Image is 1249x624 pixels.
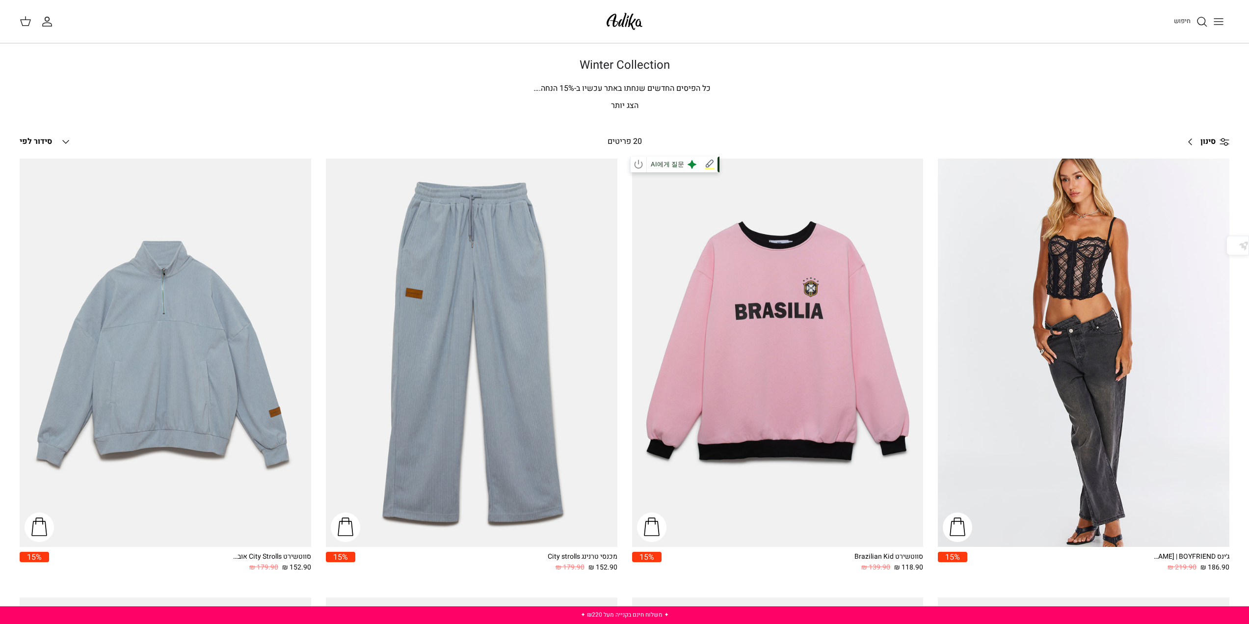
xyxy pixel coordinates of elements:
[49,552,311,573] a: סווטשירט City Strolls אוברסייז 152.90 ₪ 179.90 ₪
[282,562,311,573] span: 152.90 ₪
[1168,562,1196,573] span: 219.90 ₪
[326,552,355,573] a: 15%
[326,159,617,547] a: מכנסי טרנינג City strolls
[588,562,617,573] span: 152.90 ₪
[559,82,568,94] span: 15
[1200,136,1216,148] span: סינון
[490,136,759,148] div: 20 פריטים
[20,136,52,147] span: סידור לפי
[233,552,311,562] div: סווטשירט City Strolls אוברסייז
[1208,11,1229,32] button: Toggle menu
[938,552,967,562] span: 15%
[632,552,662,562] span: 15%
[632,159,924,547] a: סווטשירט Brazilian Kid
[861,562,890,573] span: 139.90 ₪
[1151,552,1229,562] div: ג׳ינס All Or Nothing [PERSON_NAME] | BOYFRIEND
[533,82,574,94] span: % הנחה.
[281,100,968,112] p: הצג יותר
[1174,16,1208,27] a: חיפוש
[41,16,57,27] a: החשבון שלי
[20,552,49,573] a: 15%
[967,552,1229,573] a: ג׳ינס All Or Nothing [PERSON_NAME] | BOYFRIEND 186.90 ₪ 219.90 ₪
[355,552,617,573] a: מכנסי טרנינג City strolls 152.90 ₪ 179.90 ₪
[574,82,711,94] span: כל הפיסים החדשים שנחתו באתר עכשיו ב-
[20,552,49,562] span: 15%
[581,610,669,619] a: ✦ משלוח חינם בקנייה מעל ₪220 ✦
[326,552,355,562] span: 15%
[539,552,617,562] div: מכנסי טרנינג City strolls
[20,131,72,153] button: סידור לפי
[938,552,967,573] a: 15%
[894,562,923,573] span: 118.90 ₪
[1181,130,1229,154] a: סינון
[649,157,700,172] span: AI에게 질문
[632,552,662,573] a: 15%
[249,562,278,573] span: 179.90 ₪
[556,562,585,573] span: 179.90 ₪
[845,552,923,562] div: סווטשירט Brazilian Kid
[20,159,311,547] a: סווטשירט City Strolls אוברסייז
[662,552,924,573] a: סווטשירט Brazilian Kid 118.90 ₪ 139.90 ₪
[938,159,1229,547] a: ג׳ינס All Or Nothing קריס-קרוס | BOYFRIEND
[604,10,645,33] img: Adika IL
[1174,16,1191,26] span: חיפוש
[1200,562,1229,573] span: 186.90 ₪
[281,58,968,73] h1: Winter Collection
